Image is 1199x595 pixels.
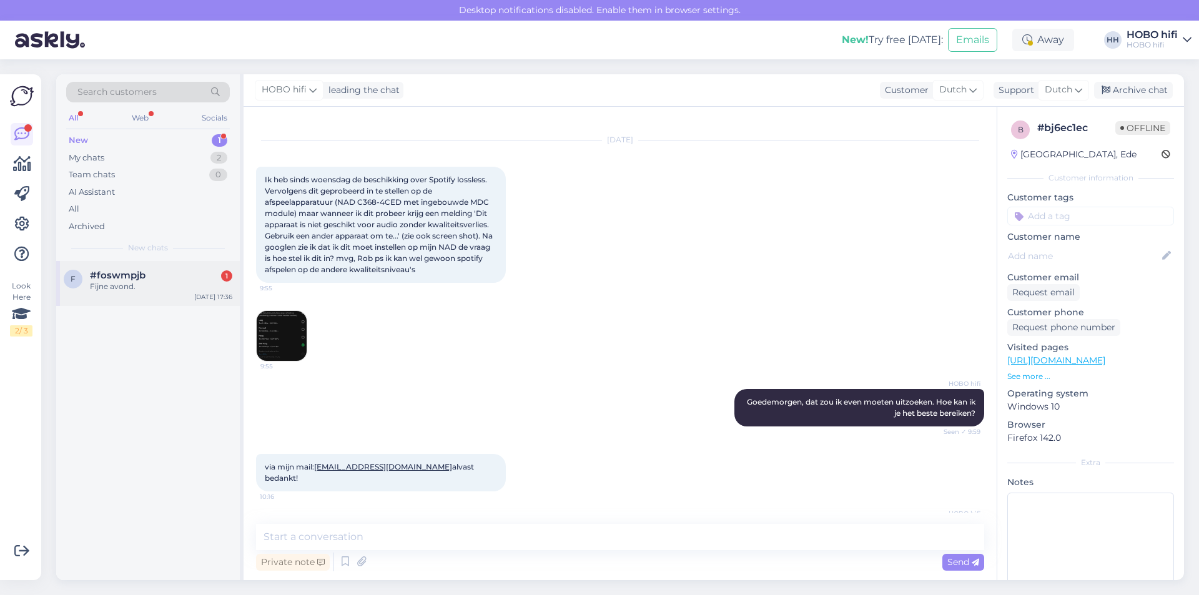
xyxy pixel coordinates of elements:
div: [DATE] 17:36 [194,292,232,302]
p: Customer email [1007,271,1174,284]
input: Add name [1008,249,1160,263]
div: Archive chat [1094,82,1173,99]
div: Request phone number [1007,319,1120,336]
p: Customer name [1007,230,1174,243]
div: 2 / 3 [10,325,32,337]
div: Customer information [1007,172,1174,184]
p: See more ... [1007,371,1174,382]
p: Customer tags [1007,191,1174,204]
p: Browser [1007,418,1174,431]
div: Team chats [69,169,115,181]
div: Archived [69,220,105,233]
div: Customer [880,84,929,97]
div: 0 [209,169,227,181]
button: Emails [948,28,997,52]
span: Goedemorgen, dat zou ik even moeten uitzoeken. Hoe kan ik je het beste bereiken? [747,397,977,418]
div: All [66,110,81,126]
div: HH [1104,31,1122,49]
div: My chats [69,152,104,164]
div: Support [994,84,1034,97]
span: HOBO hifi [262,83,307,97]
div: leading the chat [323,84,400,97]
span: Send [947,556,979,568]
span: Dutch [1045,83,1072,97]
span: Dutch [939,83,967,97]
span: Search customers [77,86,157,99]
input: Add a tag [1007,207,1174,225]
span: f [71,274,76,283]
span: Seen ✓ 9:59 [934,427,980,436]
span: b [1018,125,1024,134]
img: Askly Logo [10,84,34,108]
span: via mijn mail: alvast bedankt! [265,462,476,483]
span: #foswmpjb [90,270,146,281]
p: Customer phone [1007,306,1174,319]
div: New [69,134,88,147]
b: New! [842,34,869,46]
div: Try free [DATE]: [842,32,943,47]
div: Fijne avond. [90,281,232,292]
span: Offline [1115,121,1170,135]
p: Visited pages [1007,341,1174,354]
div: All [69,203,79,215]
div: Extra [1007,457,1174,468]
div: # bj6ec1ec [1037,120,1115,135]
div: [DATE] [256,134,984,145]
div: 1 [212,134,227,147]
div: HOBO hifi [1127,30,1178,40]
p: Operating system [1007,387,1174,400]
div: HOBO hifi [1127,40,1178,50]
a: [URL][DOMAIN_NAME] [1007,355,1105,366]
div: Away [1012,29,1074,51]
span: New chats [128,242,168,253]
div: 1 [221,270,232,282]
div: [GEOGRAPHIC_DATA], Ede [1011,148,1137,161]
img: Attachment [257,311,307,361]
p: Windows 10 [1007,400,1174,413]
span: Ik heb sinds woensdag de beschikking over Spotify lossless. Vervolgens dit geprobeerd in te stell... [265,175,495,274]
div: AI Assistant [69,186,115,199]
a: HOBO hifiHOBO hifi [1127,30,1192,50]
span: 10:16 [260,492,307,501]
p: Firefox 142.0 [1007,431,1174,445]
p: Notes [1007,476,1174,489]
div: 2 [210,152,227,164]
div: Look Here [10,280,32,337]
span: 9:55 [260,283,307,293]
div: Socials [199,110,230,126]
span: 9:55 [260,361,307,371]
span: HOBO hifi [934,509,980,518]
a: [EMAIL_ADDRESS][DOMAIN_NAME] [314,462,452,471]
div: Request email [1007,284,1080,301]
span: HOBO hifi [934,379,980,388]
div: Web [129,110,151,126]
div: Private note [256,554,330,571]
